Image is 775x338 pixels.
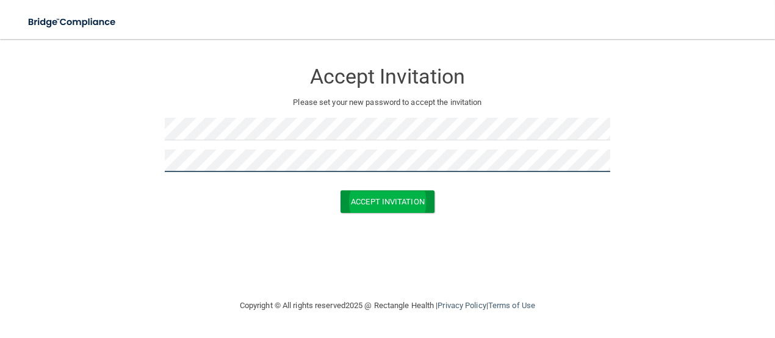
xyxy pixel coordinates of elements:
h3: Accept Invitation [165,65,610,88]
p: Please set your new password to accept the invitation [174,95,601,110]
div: Copyright © All rights reserved 2025 @ Rectangle Health | | [165,286,610,325]
img: bridge_compliance_login_screen.278c3ca4.svg [18,10,127,35]
a: Terms of Use [488,301,535,310]
button: Accept Invitation [341,190,434,213]
a: Privacy Policy [438,301,486,310]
